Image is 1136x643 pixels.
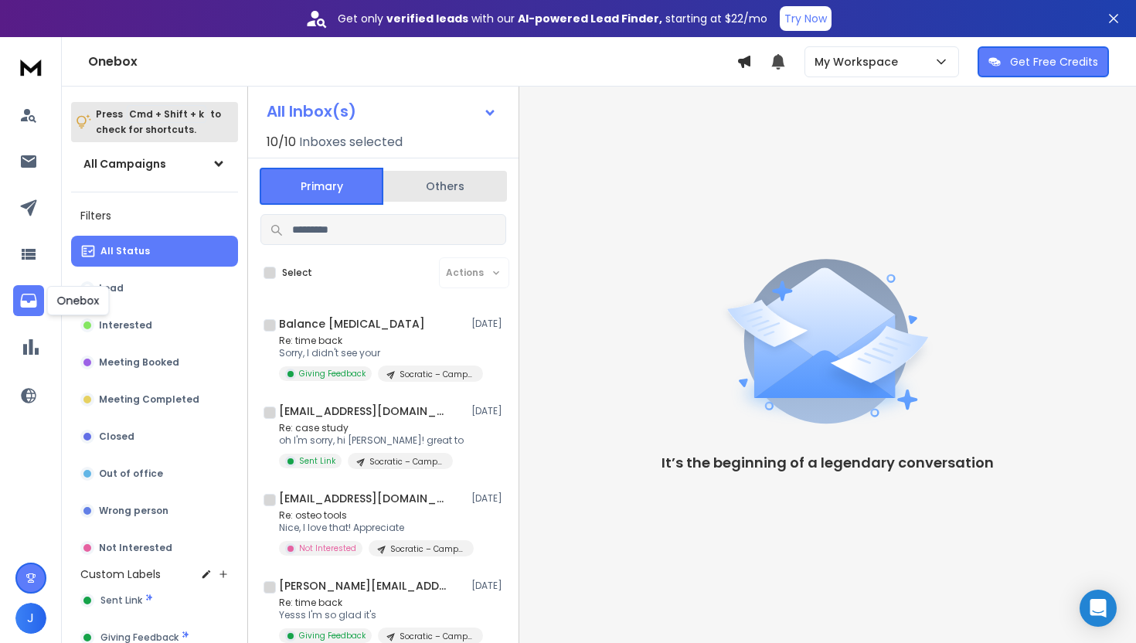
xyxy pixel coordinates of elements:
[400,631,474,642] p: Socratic – Campaign 2
[71,458,238,489] button: Out of office
[99,430,134,443] p: Closed
[279,335,464,347] p: Re: time back
[99,468,163,480] p: Out of office
[1080,590,1117,627] div: Open Intercom Messenger
[299,543,356,554] p: Not Interested
[99,319,152,332] p: Interested
[99,356,179,369] p: Meeting Booked
[254,96,509,127] button: All Inbox(s)
[71,384,238,415] button: Meeting Completed
[71,421,238,452] button: Closed
[71,585,238,616] button: Sent Link
[279,509,464,522] p: Re: osteo tools
[47,286,110,315] div: Onebox
[784,11,827,26] p: Try Now
[71,148,238,179] button: All Campaigns
[100,245,150,257] p: All Status
[279,422,464,434] p: Re: case study
[279,403,449,419] h1: [EMAIL_ADDRESS][DOMAIN_NAME]
[282,267,312,279] label: Select
[96,107,221,138] p: Press to check for shortcuts.
[471,405,506,417] p: [DATE]
[267,133,296,151] span: 10 / 10
[127,105,206,123] span: Cmd + Shift + k
[780,6,832,31] button: Try Now
[99,542,172,554] p: Not Interested
[279,347,464,359] p: Sorry, I didn't see your
[71,273,238,304] button: Lead
[299,133,403,151] h3: Inboxes selected
[71,532,238,563] button: Not Interested
[815,54,904,70] p: My Workspace
[279,491,449,506] h1: [EMAIL_ADDRESS][DOMAIN_NAME]
[662,452,994,474] p: It’s the beginning of a legendary conversation
[279,578,449,594] h1: [PERSON_NAME][EMAIL_ADDRESS][DOMAIN_NAME]
[15,603,46,634] button: J
[260,168,383,205] button: Primary
[299,630,366,641] p: Giving Feedback
[15,53,46,81] img: logo
[71,310,238,341] button: Interested
[71,205,238,226] h3: Filters
[279,597,464,609] p: Re: time back
[299,368,366,379] p: Giving Feedback
[71,236,238,267] button: All Status
[100,594,142,607] span: Sent Link
[83,156,166,172] h1: All Campaigns
[471,580,506,592] p: [DATE]
[978,46,1109,77] button: Get Free Credits
[279,522,464,534] p: Nice, I love that! Appreciate
[71,495,238,526] button: Wrong person
[99,393,199,406] p: Meeting Completed
[99,282,124,294] p: Lead
[88,53,736,71] h1: Onebox
[80,566,161,582] h3: Custom Labels
[518,11,662,26] strong: AI-powered Lead Finder,
[267,104,356,119] h1: All Inbox(s)
[471,318,506,330] p: [DATE]
[400,369,474,380] p: Socratic – Campaign 2
[383,169,507,203] button: Others
[279,609,464,621] p: Yesss I'm so glad it's
[390,543,464,555] p: Socratic – Campaign 2
[471,492,506,505] p: [DATE]
[369,456,444,468] p: Socratic – Campaign 2
[99,505,168,517] p: Wrong person
[71,347,238,378] button: Meeting Booked
[279,316,425,332] h1: Balance [MEDICAL_DATA]
[299,455,335,467] p: Sent Link
[279,434,464,447] p: oh I'm sorry, hi [PERSON_NAME]! great to
[1010,54,1098,70] p: Get Free Credits
[338,11,767,26] p: Get only with our starting at $22/mo
[386,11,468,26] strong: verified leads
